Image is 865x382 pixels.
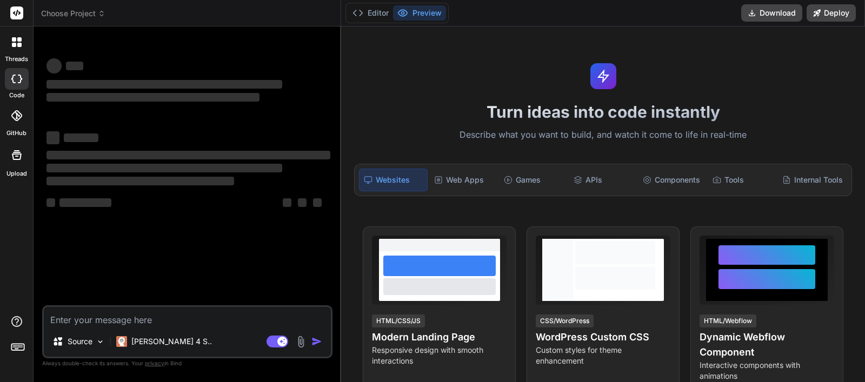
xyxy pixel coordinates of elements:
[66,62,83,70] span: ‌
[96,337,105,346] img: Pick Models
[145,360,164,366] span: privacy
[372,330,507,345] h4: Modern Landing Page
[46,58,62,73] span: ‌
[536,330,670,345] h4: WordPress Custom CSS
[372,345,507,366] p: Responsive design with smooth interactions
[46,177,234,185] span: ‌
[5,55,28,64] label: threads
[500,169,567,191] div: Games
[295,336,307,348] img: attachment
[59,198,111,207] span: ‌
[313,198,322,207] span: ‌
[9,91,24,100] label: code
[569,169,637,191] div: APIs
[46,164,282,172] span: ‌
[700,314,756,327] div: HTML/Webflow
[6,129,26,138] label: GitHub
[372,314,425,327] div: HTML/CSS/JS
[348,5,393,21] button: Editor
[46,93,259,102] span: ‌
[778,169,847,191] div: Internal Tools
[42,358,332,368] p: Always double-check its answers. Your in Bind
[348,128,859,142] p: Describe what you want to build, and watch it come to life in real-time
[298,198,307,207] span: ‌
[700,330,834,360] h4: Dynamic Webflow Component
[131,336,212,347] p: [PERSON_NAME] 4 S..
[311,336,322,347] img: icon
[41,8,105,19] span: Choose Project
[393,5,446,21] button: Preview
[638,169,706,191] div: Components
[46,131,59,144] span: ‌
[6,169,27,178] label: Upload
[46,198,55,207] span: ‌
[536,314,594,327] div: CSS/WordPress
[64,133,98,142] span: ‌
[283,198,291,207] span: ‌
[700,360,834,381] p: Interactive components with animations
[46,151,330,159] span: ‌
[348,102,859,122] h1: Turn ideas into code instantly
[807,4,856,22] button: Deploy
[430,169,497,191] div: Web Apps
[708,169,776,191] div: Tools
[116,336,127,347] img: Claude 4 Sonnet
[359,169,428,191] div: Websites
[536,345,670,366] p: Custom styles for theme enhancement
[68,336,92,347] p: Source
[46,80,282,89] span: ‌
[741,4,802,22] button: Download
